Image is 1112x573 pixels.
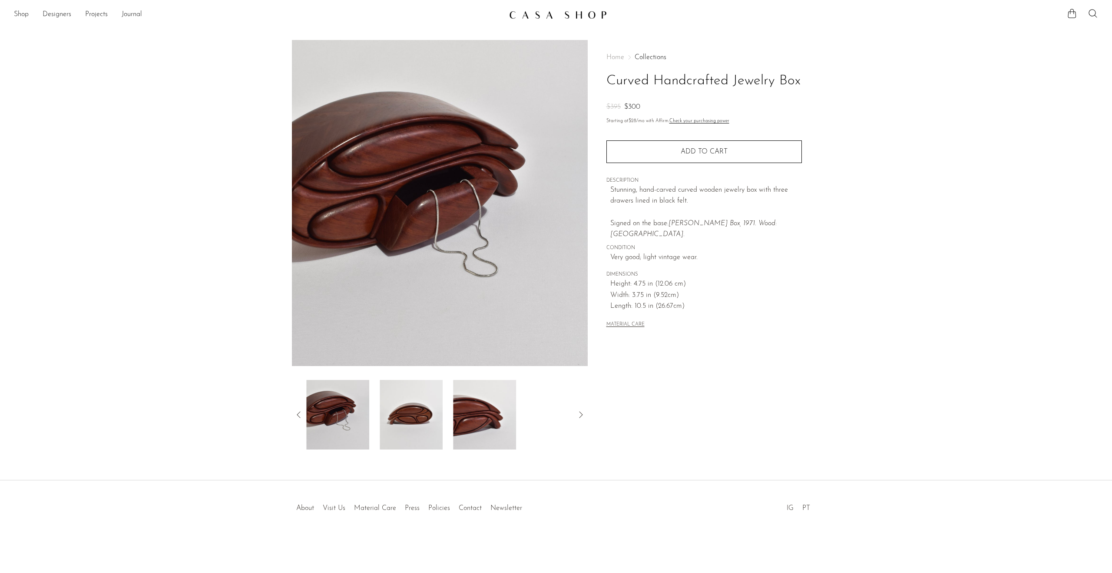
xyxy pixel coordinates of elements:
[292,498,526,514] ul: Quick links
[14,7,502,22] nav: Desktop navigation
[85,9,108,20] a: Projects
[606,117,802,125] p: Starting at /mo with Affirm.
[306,380,369,450] img: Curved Handcrafted Jewelry Box
[323,505,345,512] a: Visit Us
[606,54,624,61] span: Home
[610,290,802,301] span: Width: 3.75 in (9.52cm)
[606,244,802,252] span: CONDITION
[453,380,516,450] img: Curved Handcrafted Jewelry Box
[610,252,802,263] span: Very good; light vintage wear.
[610,185,802,240] p: Stunning, hand-carved curved wooden jewelry box with three drawers lined in black felt. Signed on...
[459,505,482,512] a: Contact
[635,54,666,61] a: Collections
[405,505,420,512] a: Press
[610,279,802,290] span: Height: 4.75 in (12.06 cm)
[606,140,802,163] button: Add to cart
[380,380,443,450] img: Curved Handcrafted Jewelry Box
[610,301,802,312] span: Length: 10.5 in (26.67cm)
[606,271,802,279] span: DIMENSIONS
[681,148,728,155] span: Add to cart
[606,70,802,92] h1: Curved Handcrafted Jewelry Box
[606,322,645,328] button: MATERIAL CARE
[122,9,142,20] a: Journal
[606,103,621,110] span: $395
[43,9,71,20] a: Designers
[782,498,814,514] ul: Social Medias
[629,119,636,123] span: $28
[354,505,396,512] a: Material Care
[787,505,794,512] a: IG
[14,7,502,22] ul: NEW HEADER MENU
[610,220,777,238] em: [PERSON_NAME] Box, 1971. Wood: [GEOGRAPHIC_DATA].
[428,505,450,512] a: Policies
[296,505,314,512] a: About
[669,119,729,123] a: Check your purchasing power - Learn more about Affirm Financing (opens in modal)
[606,177,802,185] span: DESCRIPTION
[292,40,588,366] img: Curved Handcrafted Jewelry Box
[14,9,29,20] a: Shop
[802,505,810,512] a: PT
[606,54,802,61] nav: Breadcrumbs
[624,103,640,110] span: $300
